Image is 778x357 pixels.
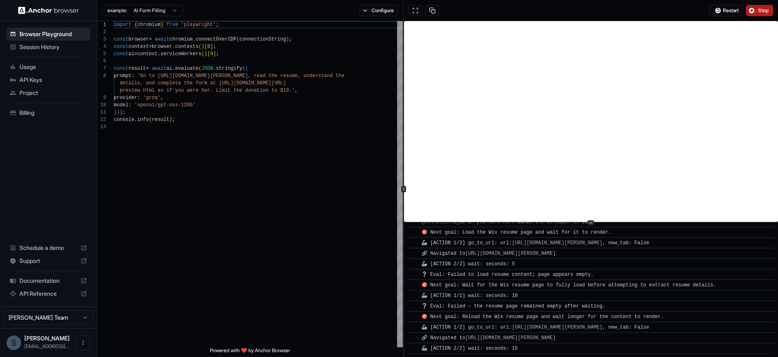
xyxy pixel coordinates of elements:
[465,251,556,256] a: [URL][DOMAIN_NAME][PERSON_NAME]
[408,5,422,16] button: Open in full screen
[210,347,290,357] span: Powered with ❤️ by Anchor Browser
[512,325,602,330] a: [URL][DOMAIN_NAME][PERSON_NAME]
[123,110,126,115] span: ;
[149,37,152,42] span: =
[76,335,90,350] button: Open menu
[143,95,160,101] span: 'groq'
[421,261,515,267] span: 🦾 [ACTION 2/2] wait: seconds: 5
[359,5,398,16] button: Configure
[97,50,106,58] div: 5
[6,73,90,86] div: API Keys
[192,37,195,42] span: .
[160,22,163,28] span: }
[107,7,127,14] span: example:
[411,334,415,342] span: ​
[6,241,90,254] div: Schedule a demo
[114,44,128,49] span: const
[411,239,415,247] span: ​
[6,287,90,300] div: API Reference
[6,254,90,267] div: Support
[97,123,106,131] div: 13
[152,66,167,71] span: await
[175,66,199,71] span: evaluate
[201,44,204,49] span: )
[169,117,172,123] span: )
[6,28,90,41] div: Browser Playground
[245,66,248,71] span: {
[128,66,146,71] span: result
[114,117,134,123] span: console
[6,335,21,350] div: S
[421,303,605,309] span: ❔ Eval: Failed – the resume page remained empty after waiting.
[172,66,175,71] span: .
[97,101,106,109] div: 10
[723,7,739,14] span: Restart
[242,66,245,71] span: (
[169,37,193,42] span: chromium
[411,313,415,321] span: ​
[19,244,77,252] span: Schedule a demo
[213,51,216,57] span: ]
[411,271,415,279] span: ​
[24,343,69,349] span: sawischa@gmail.com
[137,51,158,57] span: context
[411,260,415,268] span: ​
[421,282,716,288] span: 🎯 Next goal: Wait for the Wix resume page to fully load before attempting to extract resume details.
[97,65,106,72] div: 7
[421,230,611,235] span: 🎯 Next goal: Load the Wix resume page and wait for it to render.
[210,44,213,49] span: ]
[175,44,199,49] span: contexts
[137,22,161,28] span: chromium
[260,73,344,79] span: ad the resume, understand the
[97,28,106,36] div: 2
[421,325,649,330] span: 🦾 [ACTION 1/2] go_to_url: url: , new_tab: False
[97,116,106,123] div: 12
[97,43,106,50] div: 4
[18,6,79,14] img: Anchor Logo
[6,274,90,287] div: Documentation
[201,66,213,71] span: JSON
[213,66,216,71] span: .
[411,323,415,331] span: ​
[237,37,239,42] span: (
[114,110,117,115] span: }
[114,51,128,57] span: const
[411,344,415,353] span: ​
[710,5,743,16] button: Restart
[128,44,149,49] span: context
[160,95,163,101] span: ,
[134,22,137,28] span: {
[216,22,219,28] span: ;
[117,110,120,115] span: )
[137,95,140,101] span: :
[411,292,415,300] span: ​
[120,110,122,115] span: )
[6,41,90,54] div: Session History
[286,37,289,42] span: )
[411,249,415,258] span: ​
[128,37,149,42] span: browser
[172,44,175,49] span: .
[19,30,87,38] span: Browser Playground
[134,117,137,123] span: .
[421,335,559,341] span: 🔗 Navigated to
[158,51,160,57] span: .
[134,51,137,57] span: =
[199,44,201,49] span: (
[131,73,134,79] span: :
[213,44,216,49] span: ;
[24,335,70,342] span: Sammy
[97,109,106,116] div: 11
[411,302,415,310] span: ​
[97,21,106,28] div: 1
[114,37,128,42] span: const
[421,346,518,351] span: 🦾 [ACTION 2/2] wait: seconds: 15
[421,272,594,277] span: ❔ Eval: Failed to load resume content; page appears empty.
[421,293,518,299] span: 🦾 [ACTION 1/1] wait: seconds: 10
[201,51,204,57] span: (
[181,22,216,28] span: 'playwright'
[19,63,87,71] span: Usage
[167,66,172,71] span: ai
[421,240,649,246] span: 🦾 [ACTION 1/2] go_to_url: url: , new_tab: False
[421,314,664,320] span: 🎯 Next goal: Reload the Wix resume page and wait longer for the content to render.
